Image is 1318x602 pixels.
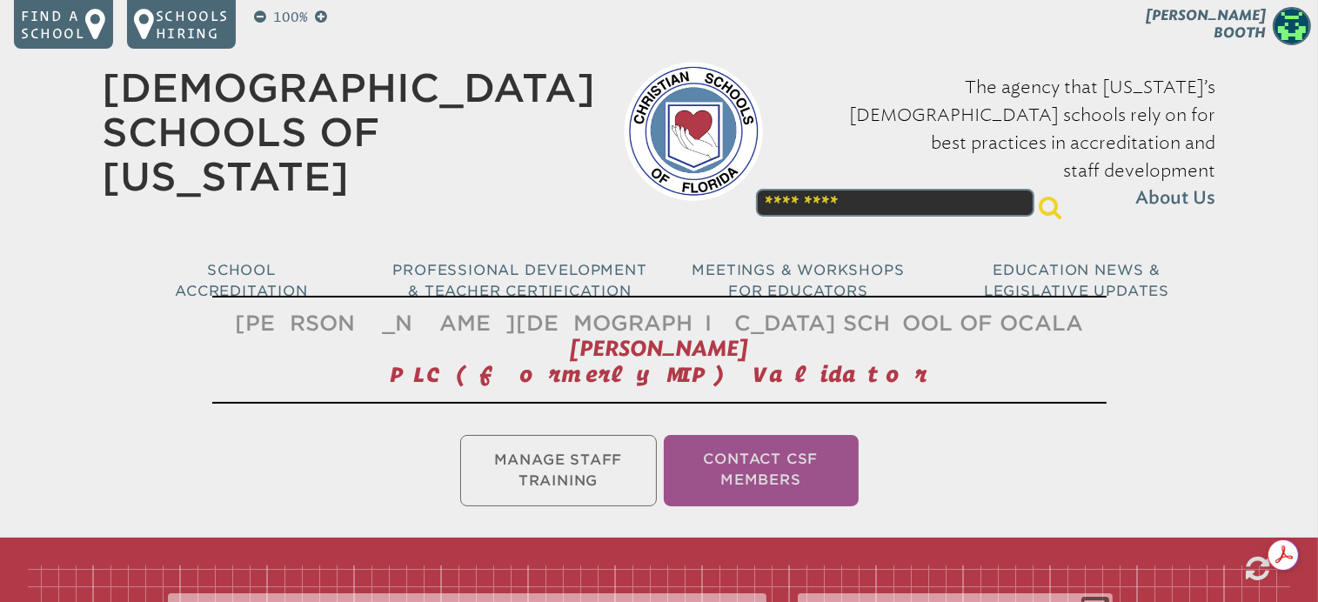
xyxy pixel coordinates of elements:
[692,262,905,299] span: Meetings & Workshops for Educators
[1136,184,1216,212] span: About Us
[391,362,928,386] span: PLC (formerly MIP) Validator
[1273,7,1311,45] img: f7b6d1b706e1399a98c97179f97d8cfc
[791,73,1216,212] p: The agency that [US_STATE]’s [DEMOGRAPHIC_DATA] schools rely on for best practices in accreditati...
[270,7,311,28] p: 100%
[392,262,646,299] span: Professional Development & Teacher Certification
[1146,7,1266,41] span: [PERSON_NAME] Booth
[570,336,748,361] span: [PERSON_NAME]
[103,65,596,199] a: [DEMOGRAPHIC_DATA] Schools of [US_STATE]
[664,435,859,506] li: Contact CSF Members
[21,7,85,42] p: Find a school
[175,262,307,299] span: School Accreditation
[156,7,229,42] p: Schools Hiring
[624,62,763,201] img: csf-logo-web-colors.png
[984,262,1169,299] span: Education News & Legislative Updates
